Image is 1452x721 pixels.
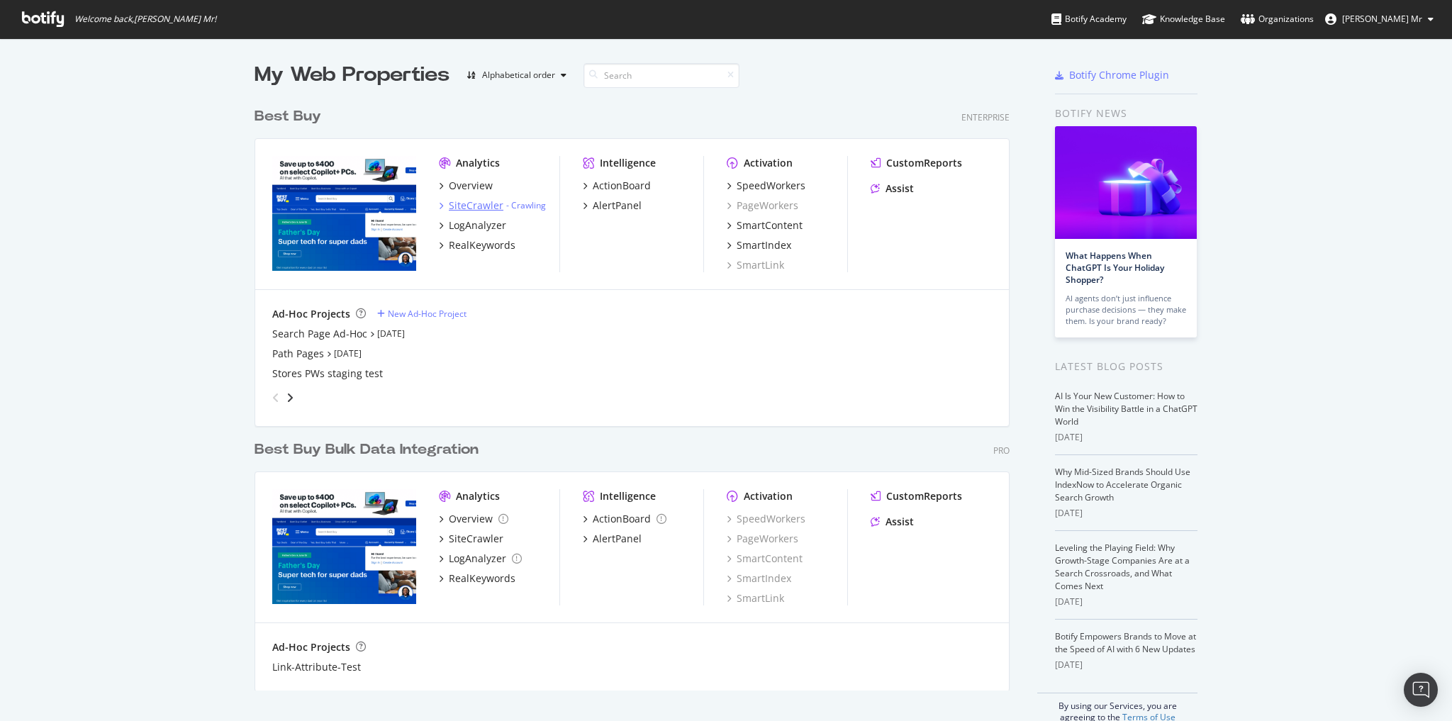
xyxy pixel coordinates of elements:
[1051,12,1127,26] div: Botify Academy
[255,106,321,127] div: Best Buy
[583,199,642,213] a: AlertPanel
[993,445,1010,457] div: Pro
[1055,359,1197,374] div: Latest Blog Posts
[871,515,914,529] a: Assist
[871,156,962,170] a: CustomReports
[1055,630,1196,655] a: Botify Empowers Brands to Move at the Speed of AI with 6 New Updates
[1241,12,1314,26] div: Organizations
[737,238,791,252] div: SmartIndex
[600,489,656,503] div: Intelligence
[727,512,805,526] div: SpeedWorkers
[272,640,350,654] div: Ad-Hoc Projects
[449,199,503,213] div: SiteCrawler
[583,512,666,526] a: ActionBoard
[886,489,962,503] div: CustomReports
[388,308,467,320] div: New Ad-Hoc Project
[74,13,216,25] span: Welcome back, [PERSON_NAME] Mr !
[600,156,656,170] div: Intelligence
[449,218,506,233] div: LogAnalyzer
[727,571,791,586] a: SmartIndex
[727,179,805,193] a: SpeedWorkers
[1142,12,1225,26] div: Knowledge Base
[1055,507,1197,520] div: [DATE]
[583,63,739,88] input: Search
[511,199,546,211] a: Crawling
[1066,250,1164,286] a: What Happens When ChatGPT Is Your Holiday Shopper?
[727,532,798,546] a: PageWorkers
[449,571,515,586] div: RealKeywords
[272,489,416,604] img: www.bestbuysecondary.com
[255,440,479,460] div: Best Buy Bulk Data Integration
[1314,8,1445,30] button: [PERSON_NAME] Mr
[272,327,367,341] a: Search Page Ad-Hoc
[737,218,803,233] div: SmartContent
[886,181,914,196] div: Assist
[1055,542,1190,592] a: Leveling the Playing Field: Why Growth-Stage Companies Are at a Search Crossroads, and What Comes...
[961,111,1010,123] div: Enterprise
[439,179,493,193] a: Overview
[744,156,793,170] div: Activation
[255,440,484,460] a: Best Buy Bulk Data Integration
[1055,390,1197,427] a: AI Is Your New Customer: How to Win the Visibility Battle in a ChatGPT World
[272,307,350,321] div: Ad-Hoc Projects
[439,512,508,526] a: Overview
[1055,106,1197,121] div: Botify news
[272,156,416,271] img: bestbuy.com
[506,199,546,211] div: -
[727,552,803,566] a: SmartContent
[1342,13,1422,25] span: Rob Mr
[255,106,327,127] a: Best Buy
[439,571,515,586] a: RealKeywords
[272,347,324,361] a: Path Pages
[377,308,467,320] a: New Ad-Hoc Project
[593,512,651,526] div: ActionBoard
[886,156,962,170] div: CustomReports
[593,199,642,213] div: AlertPanel
[449,238,515,252] div: RealKeywords
[737,179,805,193] div: SpeedWorkers
[482,71,555,79] div: Alphabetical order
[456,156,500,170] div: Analytics
[593,532,642,546] div: AlertPanel
[439,532,503,546] a: SiteCrawler
[267,386,285,409] div: angle-left
[727,591,784,605] a: SmartLink
[1069,68,1169,82] div: Botify Chrome Plugin
[583,179,651,193] a: ActionBoard
[449,532,503,546] div: SiteCrawler
[439,552,522,566] a: LogAnalyzer
[1066,293,1186,327] div: AI agents don’t just influence purchase decisions — they make them. Is your brand ready?
[439,238,515,252] a: RealKeywords
[871,181,914,196] a: Assist
[583,532,642,546] a: AlertPanel
[886,515,914,529] div: Assist
[1055,431,1197,444] div: [DATE]
[449,552,506,566] div: LogAnalyzer
[377,328,405,340] a: [DATE]
[272,660,361,674] a: Link-Attribute-Test
[255,89,1021,691] div: grid
[449,512,493,526] div: Overview
[593,179,651,193] div: ActionBoard
[1055,126,1197,239] img: What Happens When ChatGPT Is Your Holiday Shopper?
[1055,466,1190,503] a: Why Mid-Sized Brands Should Use IndexNow to Accelerate Organic Search Growth
[285,391,295,405] div: angle-right
[1055,659,1197,671] div: [DATE]
[727,199,798,213] a: PageWorkers
[439,218,506,233] a: LogAnalyzer
[871,489,962,503] a: CustomReports
[1404,673,1438,707] div: Open Intercom Messenger
[727,258,784,272] a: SmartLink
[1055,68,1169,82] a: Botify Chrome Plugin
[272,367,383,381] a: Stores PWs staging test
